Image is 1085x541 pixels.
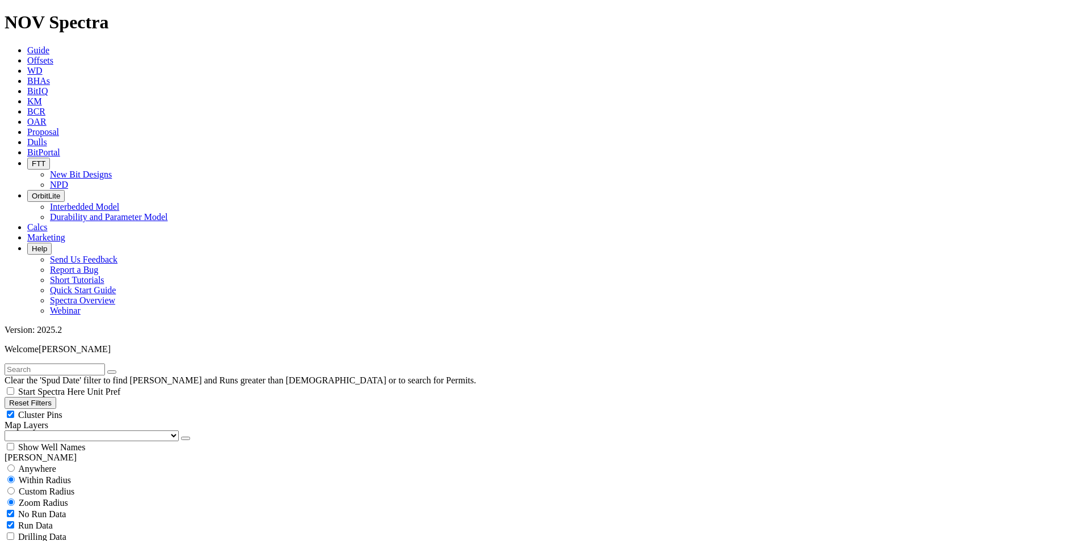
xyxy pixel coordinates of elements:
a: Spectra Overview [50,295,115,305]
button: FTT [27,158,50,170]
button: OrbitLite [27,190,65,202]
a: Guide [27,45,49,55]
a: Short Tutorials [50,275,104,285]
a: Marketing [27,233,65,242]
a: Interbedded Model [50,202,119,212]
a: Report a Bug [50,265,98,274]
a: NPD [50,180,68,189]
div: [PERSON_NAME] [5,453,1080,463]
span: Help [32,244,47,253]
span: No Run Data [18,509,66,519]
span: Map Layers [5,420,48,430]
h1: NOV Spectra [5,12,1080,33]
a: WD [27,66,43,75]
input: Start Spectra Here [7,387,14,395]
button: Reset Filters [5,397,56,409]
a: Proposal [27,127,59,137]
a: Calcs [27,222,48,232]
span: Show Well Names [18,442,85,452]
a: Durability and Parameter Model [50,212,168,222]
span: Custom Radius [19,487,74,496]
a: Webinar [50,306,81,315]
a: BHAs [27,76,50,86]
span: Cluster Pins [18,410,62,420]
span: FTT [32,159,45,168]
a: Offsets [27,56,53,65]
span: Zoom Radius [19,498,68,508]
p: Welcome [5,344,1080,354]
span: Unit Pref [87,387,120,396]
a: New Bit Designs [50,170,112,179]
a: Send Us Feedback [50,255,117,264]
input: Search [5,364,105,375]
a: Dulls [27,137,47,147]
a: BitPortal [27,147,60,157]
span: Within Radius [19,475,71,485]
span: [PERSON_NAME] [39,344,111,354]
a: BitIQ [27,86,48,96]
span: OrbitLite [32,192,60,200]
a: KM [27,96,42,106]
span: Run Data [18,521,53,530]
button: Help [27,243,52,255]
a: OAR [27,117,47,126]
div: Version: 2025.2 [5,325,1080,335]
span: Start Spectra Here [18,387,85,396]
span: Anywhere [18,464,56,474]
a: BCR [27,107,45,116]
a: Quick Start Guide [50,285,116,295]
span: Clear the 'Spud Date' filter to find [PERSON_NAME] and Runs greater than [DEMOGRAPHIC_DATA] or to... [5,375,476,385]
